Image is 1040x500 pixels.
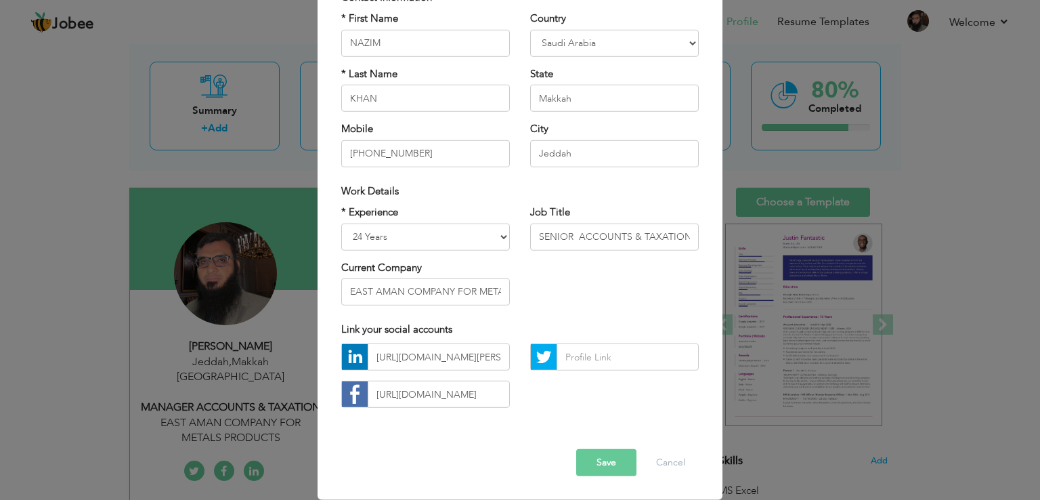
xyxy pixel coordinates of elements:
input: Profile Link [557,343,699,371]
img: Twitter [531,344,557,370]
label: Current Company [341,260,422,274]
button: Cancel [643,449,699,476]
img: facebook [342,381,368,407]
label: Country [530,12,566,26]
label: Job Title [530,205,570,220]
span: Link your social accounts [341,322,452,336]
label: Mobile [341,122,373,136]
label: City [530,122,548,136]
label: * Last Name [341,67,397,81]
input: Profile Link [368,343,510,371]
button: Save [576,449,636,476]
label: * First Name [341,12,398,26]
img: linkedin [342,344,368,370]
label: State [530,67,553,81]
span: Work Details [341,184,399,197]
input: Profile Link [368,381,510,408]
label: * Experience [341,205,398,220]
